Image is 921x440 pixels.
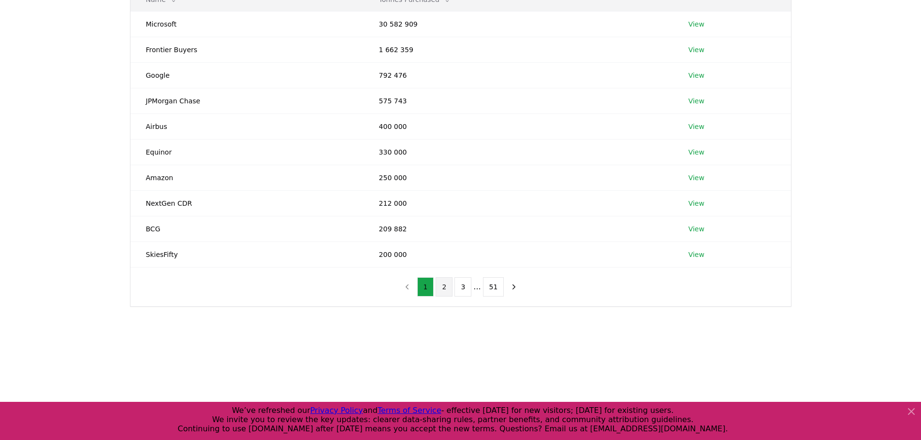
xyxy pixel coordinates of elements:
td: JPMorgan Chase [131,88,364,114]
a: View [688,45,704,55]
button: 51 [483,277,504,297]
td: 400 000 [364,114,673,139]
td: 330 000 [364,139,673,165]
li: ... [473,281,481,293]
a: View [688,147,704,157]
td: Microsoft [131,11,364,37]
button: 2 [436,277,453,297]
td: Frontier Buyers [131,37,364,62]
td: NextGen CDR [131,190,364,216]
td: 200 000 [364,241,673,267]
td: 250 000 [364,165,673,190]
td: 1 662 359 [364,37,673,62]
button: next page [506,277,522,297]
td: Equinor [131,139,364,165]
td: 792 476 [364,62,673,88]
td: BCG [131,216,364,241]
td: SkiesFifty [131,241,364,267]
td: Google [131,62,364,88]
a: View [688,122,704,131]
a: View [688,173,704,183]
td: 209 882 [364,216,673,241]
button: 3 [454,277,471,297]
a: View [688,96,704,106]
a: View [688,71,704,80]
a: View [688,19,704,29]
a: View [688,250,704,259]
td: 30 582 909 [364,11,673,37]
button: 1 [417,277,434,297]
td: 575 743 [364,88,673,114]
td: Amazon [131,165,364,190]
td: Airbus [131,114,364,139]
a: View [688,199,704,208]
a: View [688,224,704,234]
td: 212 000 [364,190,673,216]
